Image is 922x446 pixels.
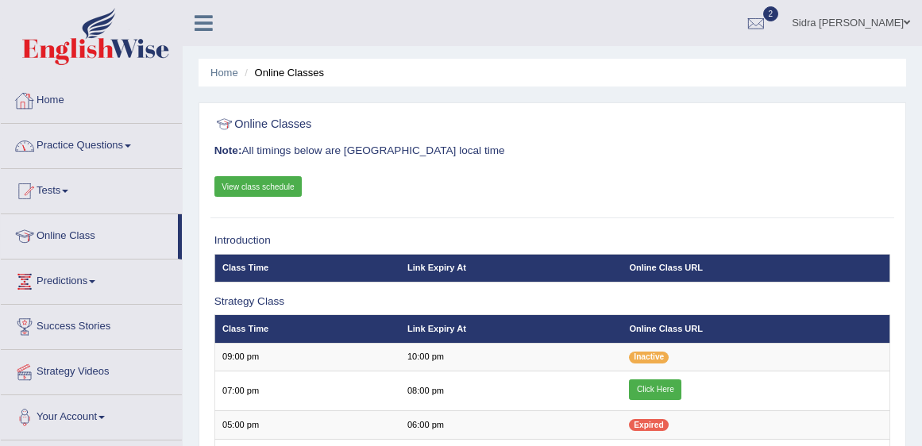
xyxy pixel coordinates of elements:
a: Home [210,67,238,79]
td: 06:00 pm [400,411,622,439]
span: 2 [763,6,779,21]
span: Expired [629,419,668,431]
h2: Online Classes [214,114,634,135]
a: Practice Questions [1,124,182,163]
th: Online Class URL [622,315,890,343]
span: Inactive [629,352,669,363]
a: Predictions [1,260,182,299]
h3: All timings below are [GEOGRAPHIC_DATA] local time [214,145,891,157]
td: 08:00 pm [400,371,622,411]
h3: Introduction [214,235,891,247]
a: Strategy Videos [1,350,182,390]
th: Link Expiry At [400,254,622,282]
h3: Strategy Class [214,296,891,308]
a: Tests [1,169,182,209]
li: Online Classes [241,65,324,80]
a: Success Stories [1,305,182,344]
td: 09:00 pm [214,343,399,371]
th: Class Time [214,254,399,282]
b: Note: [214,144,242,156]
th: Class Time [214,315,399,343]
td: 07:00 pm [214,371,399,411]
a: Home [1,79,182,118]
a: Click Here [629,379,681,400]
a: View class schedule [214,176,303,197]
a: Your Account [1,395,182,435]
td: 05:00 pm [214,411,399,439]
th: Online Class URL [622,254,890,282]
td: 10:00 pm [400,343,622,371]
a: Online Class [1,214,178,254]
th: Link Expiry At [400,315,622,343]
